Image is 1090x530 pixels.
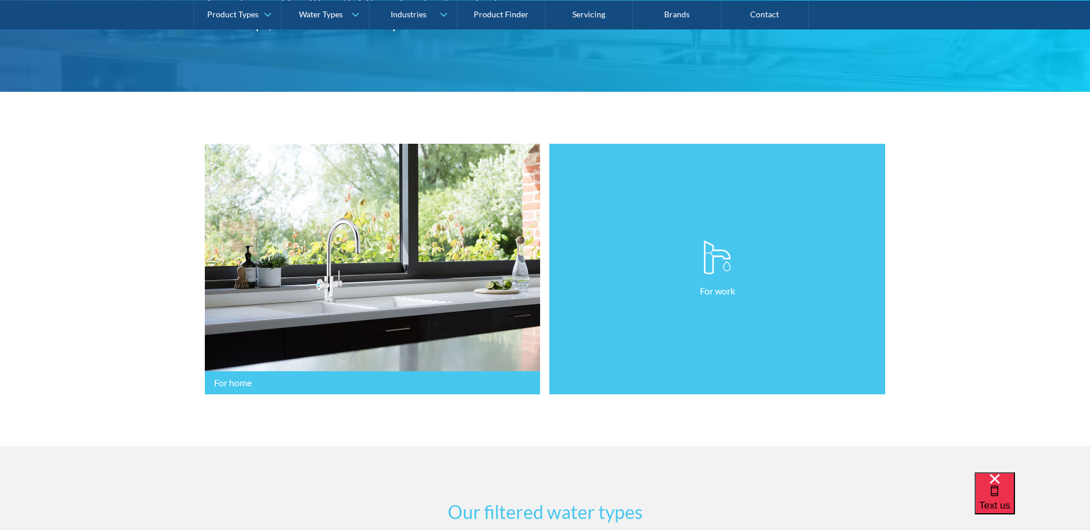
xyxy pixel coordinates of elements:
[391,9,426,19] div: Industries
[700,284,735,298] p: For work
[549,144,885,395] a: For work
[320,498,770,526] h2: Our filtered water types
[207,9,259,19] div: Product Types
[299,9,343,19] div: Water Types
[975,472,1090,530] iframe: podium webchat widget bubble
